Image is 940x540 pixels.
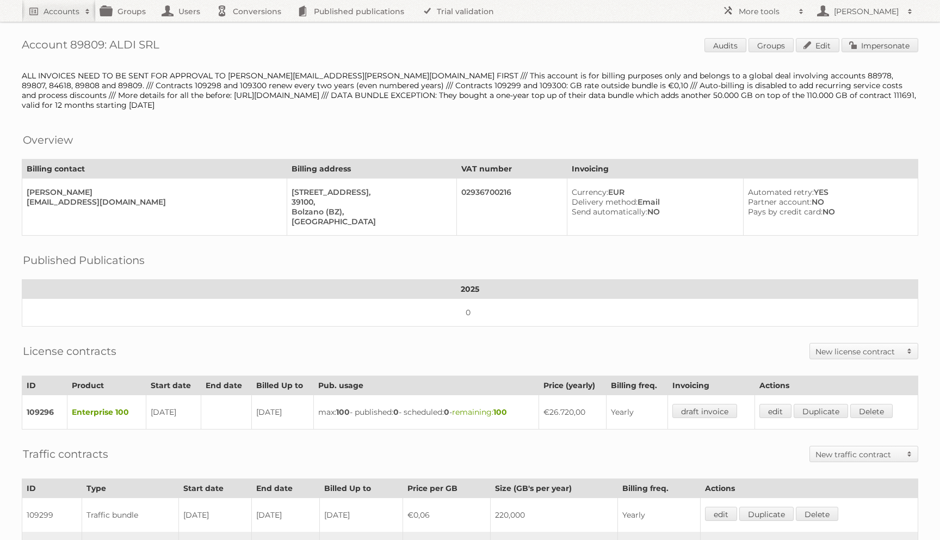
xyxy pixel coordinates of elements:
a: Delete [850,404,893,418]
a: New traffic contract [810,446,918,462]
a: Impersonate [842,38,918,52]
th: Price per GB [403,479,491,498]
div: YES [748,187,909,197]
span: Currency: [572,187,608,197]
div: EUR [572,187,734,197]
a: Duplicate [739,507,794,521]
th: Actions [700,479,918,498]
td: €0,06 [403,498,491,532]
strong: 100 [336,407,350,417]
h2: Accounts [44,6,79,17]
a: draft invoice [672,404,737,418]
span: Partner account: [748,197,812,207]
td: [DATE] [146,395,201,429]
td: [DATE] [319,498,403,532]
th: Pub. usage [314,376,539,395]
th: Billing freq. [618,479,700,498]
span: Toggle [901,446,918,462]
td: max: - published: - scheduled: - [314,395,539,429]
div: Bolzano (BZ), [292,207,448,217]
span: Automated retry: [748,187,814,197]
div: 39100, [292,197,448,207]
span: Pays by credit card: [748,207,822,217]
div: [STREET_ADDRESS], [292,187,448,197]
td: €26.720,00 [539,395,606,429]
a: Edit [796,38,839,52]
th: Type [82,479,178,498]
th: ID [22,376,67,395]
th: End date [252,479,320,498]
span: remaining: [452,407,507,417]
span: Send automatically: [572,207,647,217]
th: Size (GB's per year) [491,479,618,498]
div: ALL INVOICES NEED TO BE SENT FOR APPROVAL TO [PERSON_NAME][EMAIL_ADDRESS][PERSON_NAME][DOMAIN_NAM... [22,71,918,110]
h1: Account 89809: ALDI SRL [22,38,918,54]
td: 02936700216 [457,179,567,236]
h2: Published Publications [23,252,145,268]
td: [DATE] [252,498,320,532]
h2: New traffic contract [815,449,901,460]
strong: 0 [393,407,399,417]
span: Delivery method: [572,197,638,207]
td: 109299 [22,498,82,532]
div: NO [748,197,909,207]
h2: More tools [739,6,793,17]
strong: 100 [493,407,507,417]
td: 0 [22,299,918,327]
td: 220,000 [491,498,618,532]
h2: New license contract [815,346,901,357]
h2: License contracts [23,343,116,359]
td: Yearly [618,498,700,532]
th: ID [22,479,82,498]
td: [DATE] [252,395,314,429]
td: [DATE] [178,498,252,532]
th: Start date [146,376,201,395]
th: Product [67,376,146,395]
h2: Traffic contracts [23,446,108,462]
div: [PERSON_NAME] [27,187,278,197]
a: New license contract [810,343,918,359]
span: Toggle [901,343,918,359]
a: Groups [749,38,794,52]
th: Billing address [287,159,457,179]
td: Traffic bundle [82,498,178,532]
th: Billed Up to [319,479,403,498]
th: Start date [178,479,252,498]
a: Duplicate [794,404,848,418]
a: edit [759,404,791,418]
a: edit [705,507,737,521]
a: Audits [704,38,746,52]
a: Delete [796,507,838,521]
td: Enterprise 100 [67,395,146,429]
th: Invoicing [668,376,755,395]
h2: Overview [23,132,73,148]
div: NO [572,207,734,217]
th: Billing freq. [606,376,667,395]
th: Actions [755,376,918,395]
div: [EMAIL_ADDRESS][DOMAIN_NAME] [27,197,278,207]
div: NO [748,207,909,217]
div: [GEOGRAPHIC_DATA] [292,217,448,226]
th: Invoicing [567,159,918,179]
th: VAT number [457,159,567,179]
strong: 0 [444,407,449,417]
div: Email [572,197,734,207]
h2: [PERSON_NAME] [831,6,902,17]
th: Price (yearly) [539,376,606,395]
th: 2025 [22,280,918,299]
td: 109296 [22,395,67,429]
th: Billed Up to [252,376,314,395]
td: Yearly [606,395,667,429]
th: End date [201,376,251,395]
th: Billing contact [22,159,287,179]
